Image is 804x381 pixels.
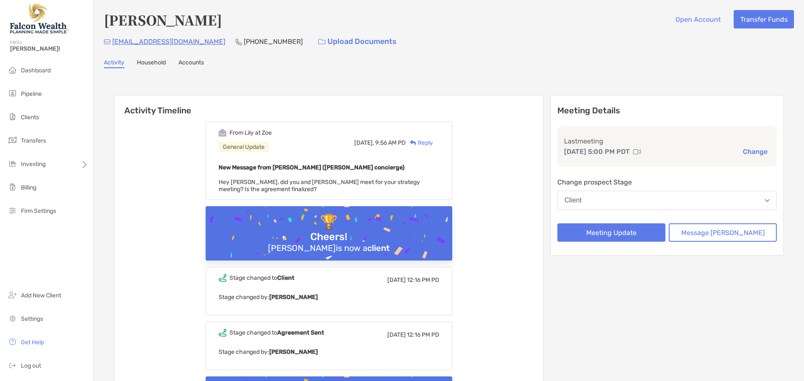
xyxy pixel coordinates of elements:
[740,147,770,156] button: Change
[277,274,294,281] b: Client
[235,38,242,45] img: Phone Icon
[229,274,294,281] div: Stage changed to
[219,347,439,357] p: Stage changed by:
[265,243,393,253] div: [PERSON_NAME] is now a
[114,95,543,115] h6: Activity Timeline
[104,59,124,68] a: Activity
[557,105,777,116] p: Meeting Details
[387,276,406,284] span: [DATE]
[734,10,794,28] button: Transfer Funds
[557,177,777,187] p: Change prospect Stage
[219,129,227,137] img: Event icon
[317,214,341,231] div: 🏆
[354,139,374,146] span: [DATE],
[137,59,166,68] a: Household
[10,3,69,33] img: Falcon Wealth Planning Logo
[21,161,46,168] span: Investing
[8,337,18,347] img: get-help icon
[104,39,111,44] img: Email Icon
[277,329,324,336] b: Agreement Sent
[387,331,406,338] span: [DATE]
[8,205,18,215] img: firm-settings icon
[765,199,770,202] img: Open dropdown arrow
[8,313,18,323] img: settings icon
[219,292,439,302] p: Stage changed by:
[112,36,225,47] p: [EMAIL_ADDRESS][DOMAIN_NAME]
[10,45,88,52] span: [PERSON_NAME]!
[269,294,318,301] b: [PERSON_NAME]
[313,33,402,51] a: Upload Documents
[564,136,770,146] p: Last meeting
[8,360,18,370] img: logout icon
[367,243,390,253] b: client
[410,140,416,146] img: Reply icon
[318,39,325,45] img: button icon
[8,65,18,75] img: dashboard icon
[8,182,18,192] img: billing icon
[219,274,227,282] img: Event icon
[219,179,420,193] span: Hey [PERSON_NAME], did you and [PERSON_NAME] meet for your strategy meeting? Is the agreement fin...
[557,191,777,210] button: Client
[21,184,36,191] span: Billing
[8,159,18,169] img: investing icon
[557,223,665,242] button: Meeting Update
[407,331,439,338] span: 12:16 PM PD
[269,348,318,355] b: [PERSON_NAME]
[21,292,61,299] span: Add New Client
[406,138,433,147] div: Reply
[206,206,452,279] img: Confetti
[21,90,42,97] span: Pipeline
[8,112,18,122] img: clients icon
[8,88,18,98] img: pipeline icon
[21,362,41,369] span: Log out
[21,315,43,322] span: Settings
[104,10,222,29] h4: [PERSON_NAME]
[375,139,406,146] span: 9:56 AM PD
[21,339,44,346] span: Get Help
[407,276,439,284] span: 12:16 PM PD
[669,223,777,242] button: Message [PERSON_NAME]
[307,231,350,243] div: Cheers!
[564,197,582,204] div: Client
[229,129,272,136] div: From Lily at Zoe
[219,164,405,171] b: New Message from [PERSON_NAME] ([PERSON_NAME] concierge)
[178,59,204,68] a: Accounts
[21,114,39,121] span: Clients
[21,67,51,74] span: Dashboard
[8,135,18,145] img: transfers icon
[669,10,727,28] button: Open Account
[244,36,303,47] p: [PHONE_NUMBER]
[219,142,269,152] div: General Update
[229,329,324,336] div: Stage changed to
[21,137,46,144] span: Transfers
[219,329,227,337] img: Event icon
[8,290,18,300] img: add_new_client icon
[21,207,56,215] span: Firm Settings
[633,148,641,155] img: communication type
[564,146,630,157] p: [DATE] 5:00 PM PDT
